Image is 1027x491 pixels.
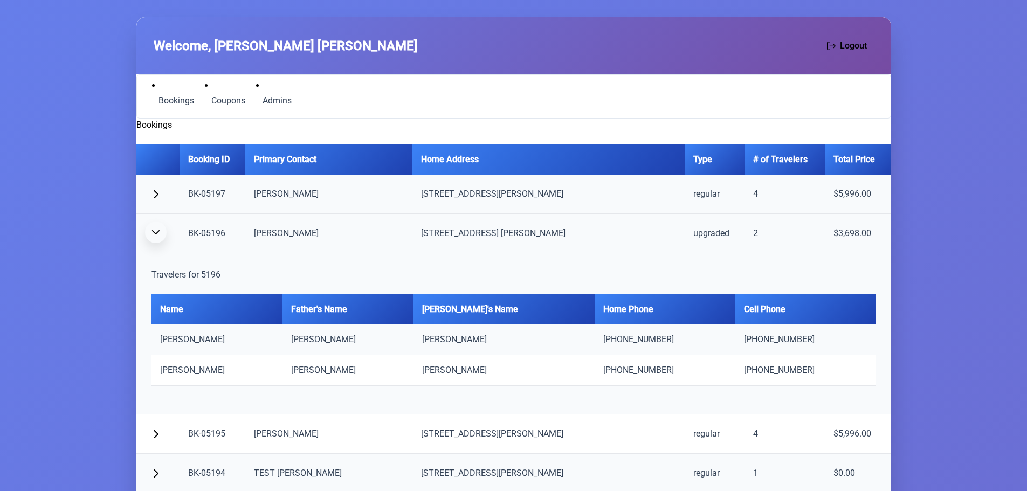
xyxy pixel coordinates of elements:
[595,324,735,355] td: [PHONE_NUMBER]
[735,355,876,386] td: [PHONE_NUMBER]
[745,214,825,253] td: 2
[840,39,867,52] span: Logout
[595,294,735,324] th: Home Phone
[180,175,245,214] td: BK-05197
[825,214,891,253] td: $3,698.00
[595,355,735,386] td: [PHONE_NUMBER]
[685,214,745,253] td: upgraded
[825,144,891,175] th: Total Price
[413,324,595,355] td: [PERSON_NAME]
[245,214,412,253] td: [PERSON_NAME]
[158,96,194,105] span: Bookings
[282,294,413,324] th: Father's Name
[745,144,825,175] th: # of Travelers
[205,79,252,109] li: Coupons
[412,144,685,175] th: Home Address
[282,324,413,355] td: [PERSON_NAME]
[245,414,412,454] td: [PERSON_NAME]
[825,414,891,454] td: $5,996.00
[152,79,201,109] li: Bookings
[151,355,282,386] td: [PERSON_NAME]
[256,92,298,109] a: Admins
[820,34,874,57] button: Logout
[685,175,745,214] td: regular
[245,144,412,175] th: Primary Contact
[180,144,245,175] th: Booking ID
[245,175,412,214] td: [PERSON_NAME]
[151,324,282,355] td: [PERSON_NAME]
[180,414,245,454] td: BK-05195
[151,268,876,281] h5: Travelers for 5196
[413,294,595,324] th: [PERSON_NAME]'s Name
[685,414,745,454] td: regular
[735,324,876,355] td: [PHONE_NUMBER]
[825,175,891,214] td: $5,996.00
[180,214,245,253] td: BK-05196
[136,119,891,132] h2: Bookings
[256,79,298,109] li: Admins
[263,96,292,105] span: Admins
[282,355,413,386] td: [PERSON_NAME]
[412,414,685,454] td: [STREET_ADDRESS][PERSON_NAME]
[152,92,201,109] a: Bookings
[745,414,825,454] td: 4
[685,144,745,175] th: Type
[412,175,685,214] td: [STREET_ADDRESS][PERSON_NAME]
[151,294,282,324] th: Name
[745,175,825,214] td: 4
[154,36,418,56] span: Welcome, [PERSON_NAME] [PERSON_NAME]
[412,214,685,253] td: [STREET_ADDRESS] [PERSON_NAME]
[205,92,252,109] a: Coupons
[413,355,595,386] td: [PERSON_NAME]
[211,96,245,105] span: Coupons
[735,294,876,324] th: Cell Phone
